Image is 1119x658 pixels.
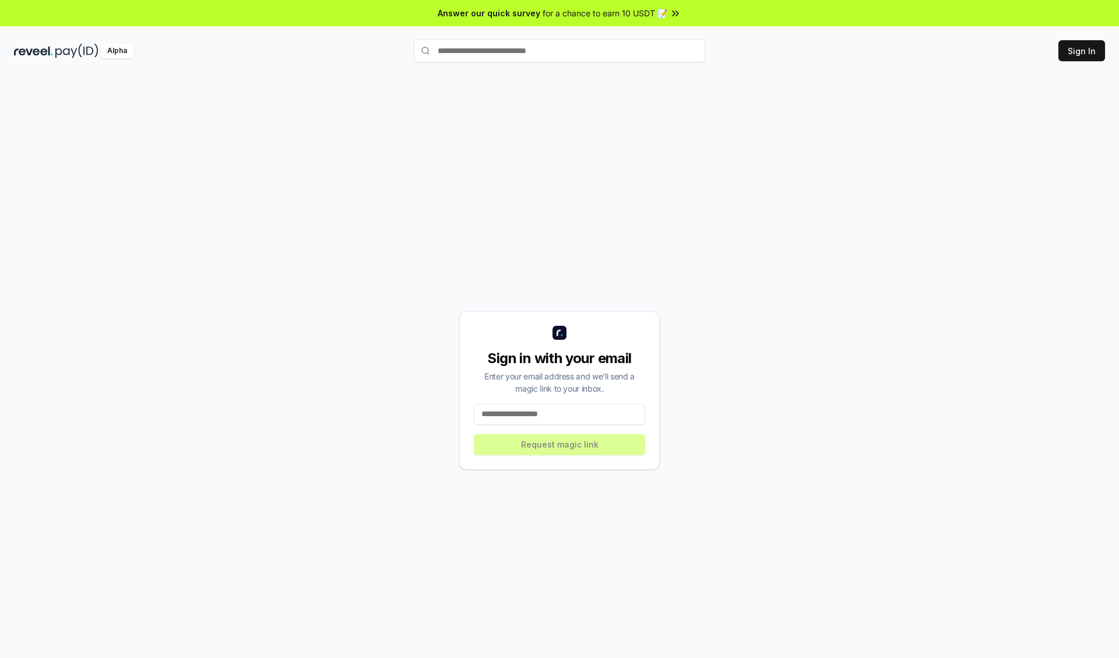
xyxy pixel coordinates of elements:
img: pay_id [55,44,98,58]
span: for a chance to earn 10 USDT 📝 [543,7,667,19]
img: logo_small [553,326,566,340]
div: Enter your email address and we’ll send a magic link to your inbox. [474,370,645,395]
button: Sign In [1058,40,1105,61]
div: Sign in with your email [474,349,645,368]
div: Alpha [101,44,133,58]
img: reveel_dark [14,44,53,58]
span: Answer our quick survey [438,7,540,19]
